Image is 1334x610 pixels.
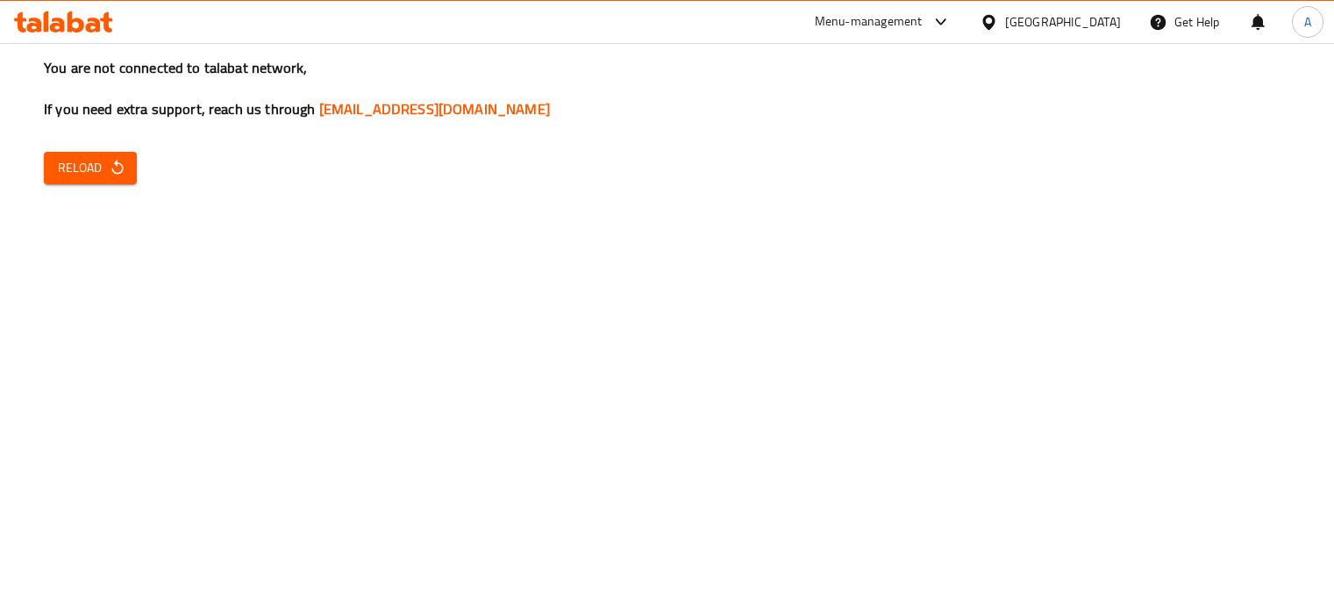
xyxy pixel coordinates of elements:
span: A [1304,12,1311,32]
div: [GEOGRAPHIC_DATA] [1005,12,1121,32]
button: Reload [44,152,137,184]
span: Reload [58,157,123,179]
h3: You are not connected to talabat network, If you need extra support, reach us through [44,58,1290,119]
div: Menu-management [815,11,923,32]
a: [EMAIL_ADDRESS][DOMAIN_NAME] [319,96,550,122]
